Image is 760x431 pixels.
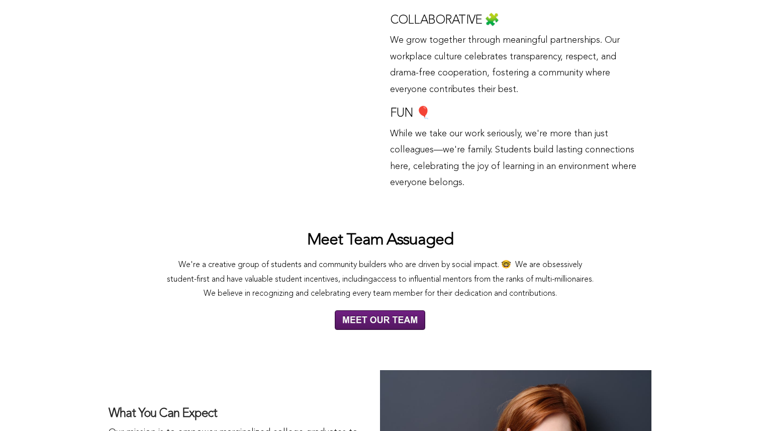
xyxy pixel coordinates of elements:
[390,36,620,94] span: We grow together through meaningful partnerships. Our workplace culture celebrates transparency, ...
[335,310,425,330] img: MEET OUR TEAM
[390,129,636,187] span: While we take our work seriously, we're more than just colleagues—we're family. Students build la...
[109,406,360,421] h3: What You Can Expect
[710,383,760,431] iframe: Chat Widget
[166,258,594,301] p: access to influential mentors from the ranks of multi-millionaires. We believe in recognizing and...
[390,107,641,121] h3: FUN 🎈
[390,14,641,28] h3: COLLABORATIVE 🧩
[166,231,594,250] h2: Meet Team Assuaged
[167,261,582,284] span: We're a creative group of students and community builders who are driven by social impact. 🤓 We a...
